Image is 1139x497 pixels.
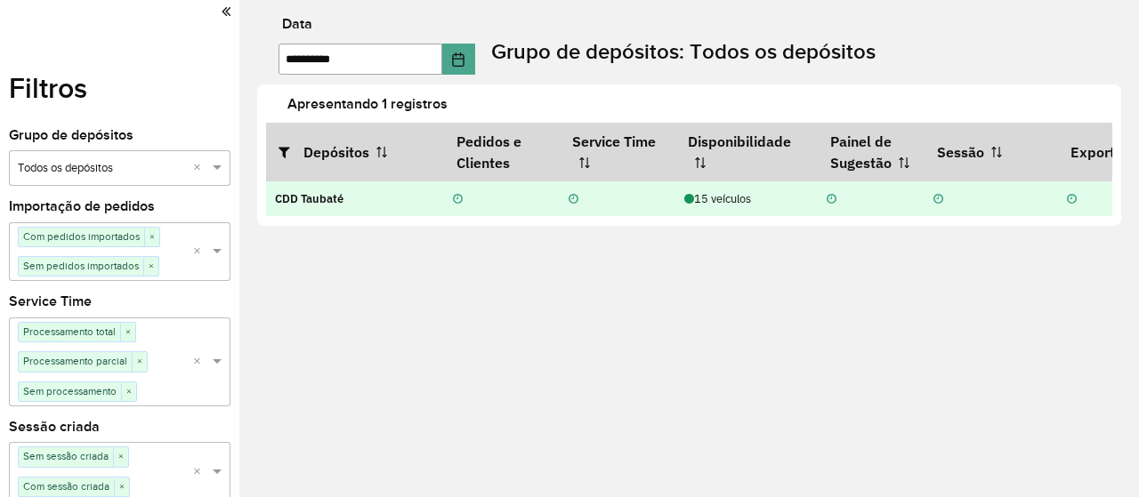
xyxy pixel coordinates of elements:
span: Clear all [193,353,208,372]
span: Sem pedidos importados [19,257,143,275]
span: Com pedidos importados [19,228,144,245]
button: Choose Date [442,44,476,75]
label: Filtros [9,67,87,109]
span: Sem sessão criada [19,447,113,465]
label: Grupo de depósitos: Todos os depósitos [491,36,876,68]
label: Grupo de depósitos [9,124,133,146]
i: Não realizada [827,194,836,205]
th: Depósitos [266,123,444,181]
span: Sem processamento [19,382,121,400]
i: Não realizada [1067,194,1077,205]
span: Processamento parcial [19,352,132,370]
span: × [144,228,159,246]
th: Painel de Sugestão [818,123,925,181]
span: × [113,448,128,466]
th: Pedidos e Clientes [444,123,560,181]
i: Não realizada [933,194,943,205]
span: Com sessão criada [19,477,114,495]
strong: CDD Taubaté [275,191,343,206]
span: Clear all [193,159,208,178]
label: Importação de pedidos [9,196,155,217]
span: Processamento total [19,323,120,341]
span: × [143,258,158,276]
span: Clear all [193,243,208,261]
label: Data [282,13,312,35]
th: Service Time [560,123,675,181]
span: × [114,478,129,496]
th: Disponibilidade [675,123,818,181]
span: × [121,383,136,401]
i: Abrir/fechar filtros [279,145,303,159]
label: Service Time [9,291,92,312]
label: Sessão criada [9,416,100,437]
span: × [120,324,135,341]
i: Não realizada [569,194,578,205]
i: Não realizada [453,194,463,205]
span: × [132,353,147,371]
th: Sessão [925,123,1058,181]
div: 15 veículos [684,190,808,207]
span: Clear all [193,463,208,482]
